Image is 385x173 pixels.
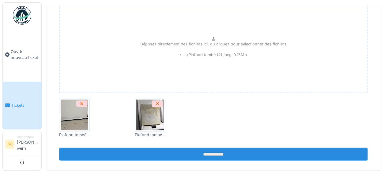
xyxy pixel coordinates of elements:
span: Tickets [11,102,39,108]
p: Déposez directement des fichiers ici, ou cliquez pour sélectionner des fichiers [140,41,286,47]
div: Plafond tombé (2).jpeg [135,132,165,137]
img: Badge_color-CXgf-gQk.svg [13,6,31,25]
a: Ouvrir nouveau ticket [3,28,41,82]
li: SC [5,140,14,149]
div: Plafond tombé vestiaire homme.jpeg [59,132,90,137]
li: ./Plafond tombé (2).jpeg - 0.15 Mb [180,52,247,57]
img: 9pp3kozlyfgcg5zjjmxm9w9j7rok [61,99,88,130]
li: [PERSON_NAME] ivern [17,135,39,154]
span: Ouvrir nouveau ticket [11,49,39,60]
div: Demandeur [17,135,39,139]
img: 1zdkex6k2mwd8f14n7w314pgkxy3 [136,99,164,130]
a: Tickets [3,82,41,129]
a: SC Demandeur[PERSON_NAME] ivern [5,135,39,155]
